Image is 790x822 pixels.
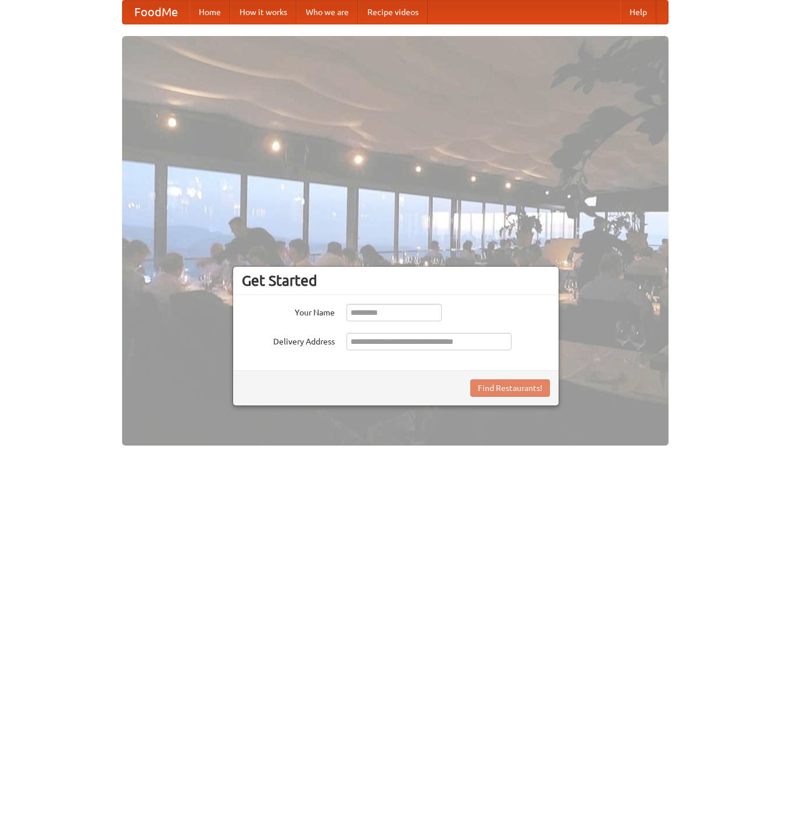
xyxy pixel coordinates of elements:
[242,304,335,318] label: Your Name
[242,272,550,289] h3: Get Started
[190,1,230,24] a: Home
[470,379,550,397] button: Find Restaurants!
[123,1,190,24] a: FoodMe
[358,1,428,24] a: Recipe videos
[230,1,296,24] a: How it works
[620,1,656,24] a: Help
[296,1,358,24] a: Who we are
[242,333,335,347] label: Delivery Address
